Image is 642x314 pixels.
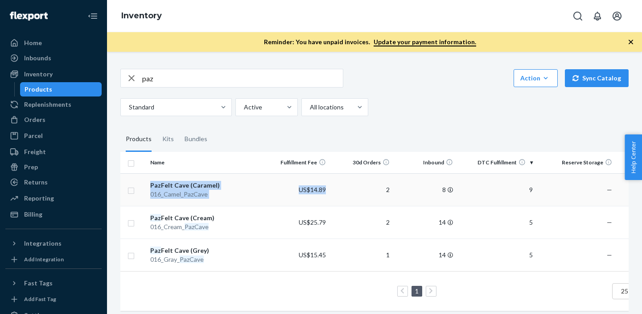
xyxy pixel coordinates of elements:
[24,100,71,109] div: Replenishments
[607,218,612,226] span: —
[5,145,102,159] a: Freight
[24,131,43,140] div: Parcel
[607,251,612,259] span: —
[329,173,393,206] td: 2
[24,255,64,263] div: Add Integration
[150,246,262,255] div: Felt Cave (Grey)
[5,36,102,50] a: Home
[24,147,46,156] div: Freight
[607,186,612,193] span: —
[185,223,209,230] em: PazCave
[457,206,536,239] td: 5
[24,295,56,303] div: Add Fast Tag
[5,294,102,305] a: Add Fast Tag
[147,152,266,173] th: Name
[121,11,162,21] a: Inventory
[24,239,62,248] div: Integrations
[5,97,102,112] a: Replenishments
[309,103,310,112] input: All locations
[393,206,457,239] td: 14
[393,173,457,206] td: 8
[126,127,152,152] div: Products
[5,236,102,251] button: Integrations
[5,175,102,189] a: Returns
[24,163,38,172] div: Prep
[24,115,45,124] div: Orders
[162,127,174,152] div: Kits
[24,70,53,79] div: Inventory
[569,7,587,25] button: Open Search Box
[150,222,262,231] div: 016_Cream_
[114,3,169,29] ol: breadcrumbs
[457,173,536,206] td: 9
[10,12,48,21] img: Flexport logo
[565,69,629,87] button: Sync Catalog
[150,214,161,222] em: Paz
[5,207,102,222] a: Billing
[5,113,102,127] a: Orders
[150,181,161,189] em: Paz
[299,251,326,259] span: US$15.45
[24,54,51,63] div: Inbounds
[25,85,52,94] div: Products
[5,51,102,65] a: Inbounds
[299,218,326,226] span: US$25.79
[24,38,42,47] div: Home
[329,152,393,173] th: 30d Orders
[5,191,102,205] a: Reporting
[24,210,42,219] div: Billing
[24,279,53,288] div: Fast Tags
[150,214,262,222] div: Felt Cave (Cream)
[5,160,102,174] a: Prep
[457,239,536,271] td: 5
[457,152,536,173] th: DTC Fulfillment
[413,287,420,295] a: Page 1 is your current page
[243,103,244,112] input: Active
[329,206,393,239] td: 2
[150,255,262,264] div: 016_Gray_
[514,69,558,87] button: Action
[520,74,551,83] div: Action
[24,178,48,187] div: Returns
[150,247,161,254] em: Paz
[185,127,207,152] div: Bundles
[374,38,476,46] a: Update your payment information.
[5,254,102,265] a: Add Integration
[128,103,129,112] input: Standard
[393,152,457,173] th: Inbound
[625,134,642,180] button: Help Center
[84,7,102,25] button: Close Navigation
[536,152,616,173] th: Reserve Storage
[20,82,102,96] a: Products
[150,181,262,190] div: Felt Cave (Caramel)
[142,69,343,87] input: Search inventory by name or sku
[5,129,102,143] a: Parcel
[299,186,326,193] span: US$14.89
[150,190,262,199] div: 016_Camel_
[329,239,393,271] td: 1
[184,190,208,198] em: PazCave
[264,38,476,46] p: Reminder: You have unpaid invoices.
[180,255,204,263] em: PazCave
[5,67,102,81] a: Inventory
[393,239,457,271] td: 14
[588,7,606,25] button: Open notifications
[24,194,54,203] div: Reporting
[608,7,626,25] button: Open account menu
[5,276,102,290] button: Fast Tags
[266,152,330,173] th: Fulfillment Fee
